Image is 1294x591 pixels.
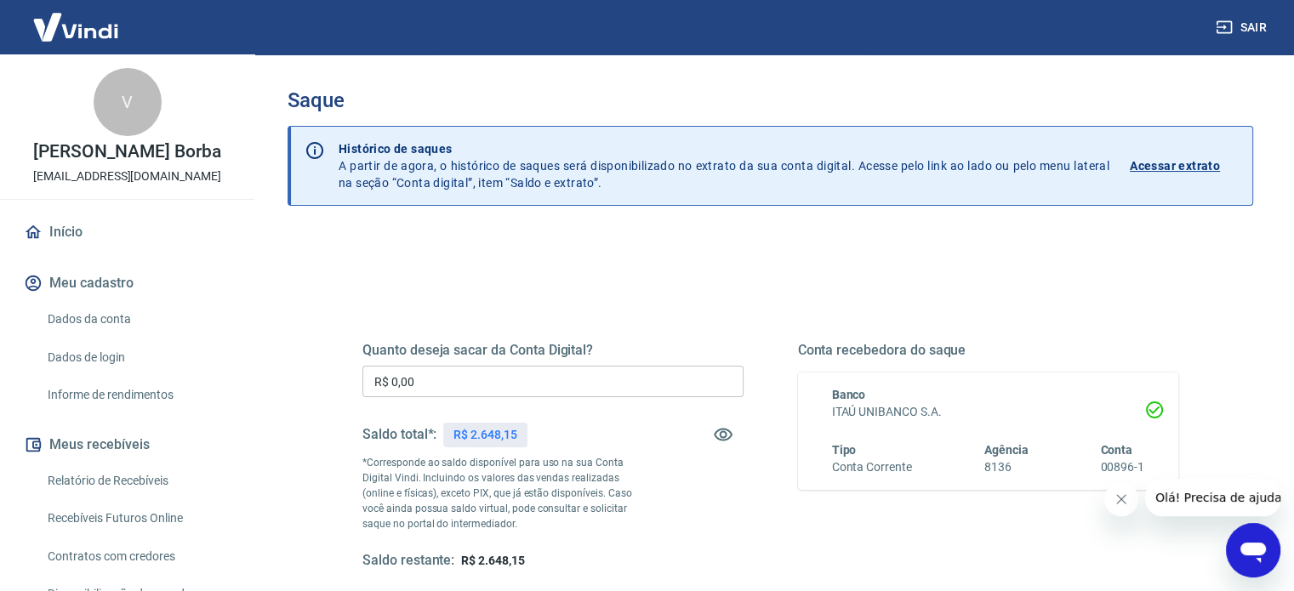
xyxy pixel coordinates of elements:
[832,443,857,457] span: Tipo
[288,88,1253,112] h3: Saque
[832,403,1145,421] h6: ITAÚ UNIBANCO S.A.
[339,140,1109,191] p: A partir de agora, o histórico de saques será disponibilizado no extrato da sua conta digital. Ac...
[984,458,1029,476] h6: 8136
[832,458,912,476] h6: Conta Corrente
[41,539,234,574] a: Contratos com credores
[41,378,234,412] a: Informe de rendimentos
[41,501,234,536] a: Recebíveis Futuros Online
[1100,443,1132,457] span: Conta
[33,143,220,161] p: [PERSON_NAME] Borba
[362,552,454,570] h5: Saldo restante:
[10,12,143,26] span: Olá! Precisa de ajuda?
[362,342,744,359] h5: Quanto deseja sacar da Conta Digital?
[94,68,162,136] div: V
[1130,157,1220,174] p: Acessar extrato
[1100,458,1144,476] h6: 00896-1
[41,340,234,375] a: Dados de login
[798,342,1179,359] h5: Conta recebedora do saque
[832,388,866,401] span: Banco
[41,302,234,337] a: Dados da conta
[20,213,234,251] a: Início
[33,168,221,185] p: [EMAIL_ADDRESS][DOMAIN_NAME]
[339,140,1109,157] p: Histórico de saques
[1226,523,1280,577] iframe: Botão para abrir a janela de mensagens
[461,554,524,567] span: R$ 2.648,15
[1104,482,1138,516] iframe: Fechar mensagem
[41,463,234,498] a: Relatório de Recebíveis
[1130,140,1239,191] a: Acessar extrato
[20,264,234,302] button: Meu cadastro
[362,426,436,443] h5: Saldo total*:
[20,1,131,53] img: Vindi
[1212,12,1274,43] button: Sair
[20,426,234,463] button: Meus recebíveis
[984,443,1029,457] span: Agência
[453,426,516,444] p: R$ 2.648,15
[362,455,648,531] p: *Corresponde ao saldo disponível para uso na sua Conta Digital Vindi. Incluindo os valores das ve...
[1145,479,1280,516] iframe: Mensagem da empresa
